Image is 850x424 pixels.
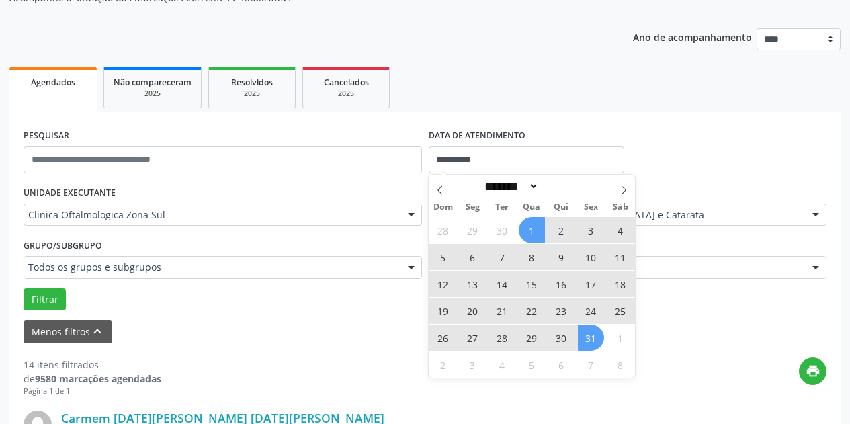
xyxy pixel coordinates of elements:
[607,325,634,351] span: Novembro 1, 2025
[231,77,273,88] span: Resolvidos
[607,351,634,378] span: Novembro 8, 2025
[460,244,486,270] span: Outubro 6, 2025
[460,298,486,324] span: Outubro 20, 2025
[24,320,112,343] button: Menos filtroskeyboard_arrow_up
[24,288,66,311] button: Filtrar
[460,325,486,351] span: Outubro 27, 2025
[576,203,605,212] span: Sex
[546,203,576,212] span: Qui
[578,244,604,270] span: Outubro 10, 2025
[324,77,369,88] span: Cancelados
[35,372,161,385] strong: 9580 marcações agendadas
[539,179,583,194] input: Year
[548,244,575,270] span: Outubro 9, 2025
[28,208,394,222] span: Clinica Oftalmologica Zona Sul
[24,235,102,256] label: Grupo/Subgrupo
[218,89,286,99] div: 2025
[430,351,456,378] span: Novembro 2, 2025
[90,324,105,339] i: keyboard_arrow_up
[114,89,192,99] div: 2025
[519,325,545,351] span: Outubro 29, 2025
[519,244,545,270] span: Outubro 8, 2025
[430,217,456,243] span: Setembro 28, 2025
[607,298,634,324] span: Outubro 25, 2025
[633,28,752,45] p: Ano de acompanhamento
[480,179,540,194] select: Month
[519,298,545,324] span: Outubro 22, 2025
[519,217,545,243] span: Outubro 1, 2025
[31,77,75,88] span: Agendados
[605,203,635,212] span: Sáb
[548,271,575,297] span: Outubro 16, 2025
[487,203,517,212] span: Ter
[578,217,604,243] span: Outubro 3, 2025
[114,77,192,88] span: Não compareceram
[430,271,456,297] span: Outubro 12, 2025
[430,325,456,351] span: Outubro 26, 2025
[489,217,515,243] span: Setembro 30, 2025
[578,298,604,324] span: Outubro 24, 2025
[24,357,161,372] div: 14 itens filtrados
[429,203,458,212] span: Dom
[517,203,546,212] span: Qua
[519,351,545,378] span: Novembro 5, 2025
[806,364,820,378] i: print
[607,244,634,270] span: Outubro 11, 2025
[429,126,525,146] label: DATA DE ATENDIMENTO
[607,217,634,243] span: Outubro 4, 2025
[460,217,486,243] span: Setembro 29, 2025
[489,325,515,351] span: Outubro 28, 2025
[578,325,604,351] span: Outubro 31, 2025
[489,244,515,270] span: Outubro 7, 2025
[548,217,575,243] span: Outubro 2, 2025
[24,126,69,146] label: PESQUISAR
[548,351,575,378] span: Novembro 6, 2025
[430,244,456,270] span: Outubro 5, 2025
[548,298,575,324] span: Outubro 23, 2025
[607,271,634,297] span: Outubro 18, 2025
[460,351,486,378] span: Novembro 3, 2025
[460,271,486,297] span: Outubro 13, 2025
[578,351,604,378] span: Novembro 7, 2025
[28,261,394,274] span: Todos os grupos e subgrupos
[24,372,161,386] div: de
[578,271,604,297] span: Outubro 17, 2025
[24,386,161,397] div: Página 1 de 1
[799,357,826,385] button: print
[430,298,456,324] span: Outubro 19, 2025
[489,351,515,378] span: Novembro 4, 2025
[312,89,380,99] div: 2025
[519,271,545,297] span: Outubro 15, 2025
[489,271,515,297] span: Outubro 14, 2025
[458,203,487,212] span: Seg
[548,325,575,351] span: Outubro 30, 2025
[489,298,515,324] span: Outubro 21, 2025
[24,183,116,204] label: UNIDADE EXECUTANTE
